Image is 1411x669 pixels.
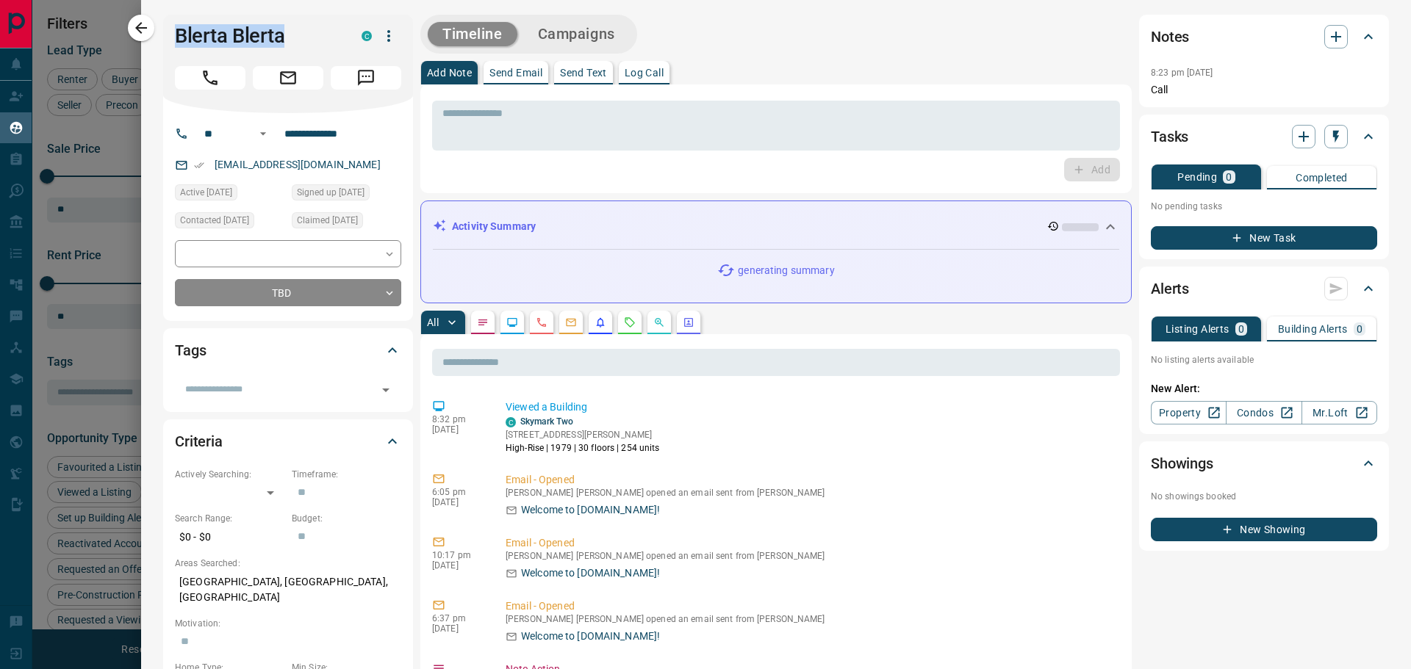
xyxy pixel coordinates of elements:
[506,399,1114,415] p: Viewed a Building
[432,487,484,497] p: 6:05 pm
[432,424,484,435] p: [DATE]
[521,565,660,581] p: Welcome to [DOMAIN_NAME]!
[521,629,660,644] p: Welcome to [DOMAIN_NAME]!
[1151,401,1227,424] a: Property
[432,497,484,507] p: [DATE]
[1226,172,1232,182] p: 0
[292,512,401,525] p: Budget:
[1151,271,1377,306] div: Alerts
[1166,324,1229,334] p: Listing Alerts
[1151,277,1189,300] h2: Alerts
[1151,226,1377,250] button: New Task
[506,441,660,455] p: High-Rise | 1979 | 30 floors | 254 units
[506,428,660,441] p: [STREET_ADDRESS][PERSON_NAME]
[175,333,401,368] div: Tags
[1151,381,1377,397] p: New Alert:
[653,317,665,328] svg: Opportunities
[506,472,1114,488] p: Email - Opened
[427,317,439,328] p: All
[175,525,284,549] p: $0 - $0
[506,317,518,328] svg: Lead Browsing Activity
[175,339,206,362] h2: Tags
[1151,518,1377,541] button: New Showing
[506,551,1114,561] p: [PERSON_NAME] [PERSON_NAME] opened an email sent from [PERSON_NAME]
[565,317,577,328] svg: Emails
[292,184,401,205] div: Sun Sep 07 2025
[1302,401,1377,424] a: Mr.Loft
[297,213,358,228] span: Claimed [DATE]
[292,468,401,481] p: Timeframe:
[432,414,484,424] p: 8:32 pm
[180,185,232,200] span: Active [DATE]
[292,212,401,233] div: Sun Sep 07 2025
[175,424,401,459] div: Criteria
[1151,452,1213,475] h2: Showings
[1238,324,1244,334] p: 0
[180,213,249,228] span: Contacted [DATE]
[738,263,834,278] p: generating summary
[175,184,284,205] div: Thu Sep 11 2025
[175,617,401,630] p: Motivation:
[506,599,1114,614] p: Email - Opened
[1151,195,1377,217] p: No pending tasks
[595,317,606,328] svg: Listing Alerts
[175,279,401,306] div: TBD
[1177,172,1217,182] p: Pending
[175,468,284,481] p: Actively Searching:
[175,212,284,233] div: Sun Sep 07 2025
[1296,173,1348,183] p: Completed
[432,550,484,560] p: 10:17 pm
[1151,19,1377,54] div: Notes
[1151,25,1189,48] h2: Notes
[521,502,660,518] p: Welcome to [DOMAIN_NAME]!
[376,380,396,400] button: Open
[362,31,372,41] div: condos.ca
[428,22,517,46] button: Timeline
[175,570,401,610] p: [GEOGRAPHIC_DATA], [GEOGRAPHIC_DATA], [GEOGRAPHIC_DATA]
[175,66,245,90] span: Call
[489,68,542,78] p: Send Email
[254,125,272,142] button: Open
[536,317,547,328] svg: Calls
[477,317,489,328] svg: Notes
[520,416,573,427] a: Skymark Two
[523,22,630,46] button: Campaigns
[427,68,472,78] p: Add Note
[1151,125,1188,148] h2: Tasks
[432,560,484,571] p: [DATE]
[433,213,1119,240] div: Activity Summary
[1151,68,1213,78] p: 8:23 pm [DATE]
[432,623,484,634] p: [DATE]
[253,66,323,90] span: Email
[624,317,636,328] svg: Requests
[1151,446,1377,481] div: Showings
[452,219,536,234] p: Activity Summary
[175,430,223,453] h2: Criteria
[1151,353,1377,366] p: No listing alerts available
[506,417,516,427] div: condos.ca
[331,66,401,90] span: Message
[175,24,340,48] h1: Blerta Blerta
[194,160,204,170] svg: Email Verified
[432,613,484,623] p: 6:37 pm
[1151,82,1377,98] p: Call
[297,185,365,200] span: Signed up [DATE]
[175,557,401,570] p: Areas Searched:
[1357,324,1362,334] p: 0
[506,614,1114,624] p: [PERSON_NAME] [PERSON_NAME] opened an email sent from [PERSON_NAME]
[1278,324,1348,334] p: Building Alerts
[175,512,284,525] p: Search Range:
[1151,490,1377,503] p: No showings booked
[506,535,1114,551] p: Email - Opened
[215,159,381,170] a: [EMAIL_ADDRESS][DOMAIN_NAME]
[506,488,1114,498] p: [PERSON_NAME] [PERSON_NAME] opened an email sent from [PERSON_NAME]
[1151,119,1377,154] div: Tasks
[625,68,664,78] p: Log Call
[1226,401,1302,424] a: Condos
[560,68,607,78] p: Send Text
[683,317,694,328] svg: Agent Actions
